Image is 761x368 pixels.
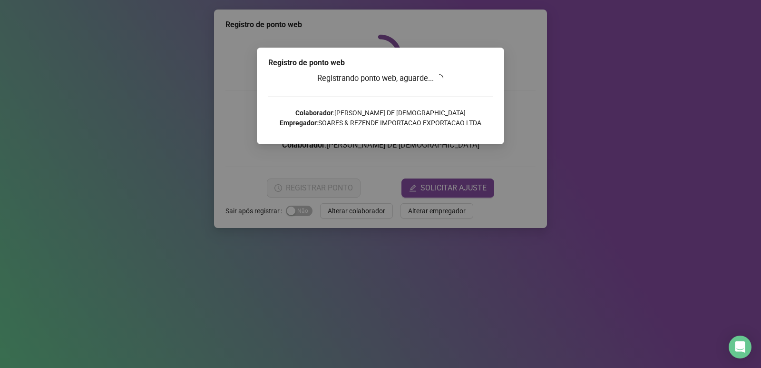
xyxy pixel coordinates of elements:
[280,119,317,127] strong: Empregador
[268,72,493,85] h3: Registrando ponto web, aguarde...
[436,74,443,82] span: loading
[268,108,493,128] p: : [PERSON_NAME] DE [DEMOGRAPHIC_DATA] : SOARES & REZENDE IMPORTACAO EXPORTACAO LTDA
[268,57,493,69] div: Registro de ponto web
[295,109,333,117] strong: Colaborador
[729,336,751,358] div: Open Intercom Messenger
